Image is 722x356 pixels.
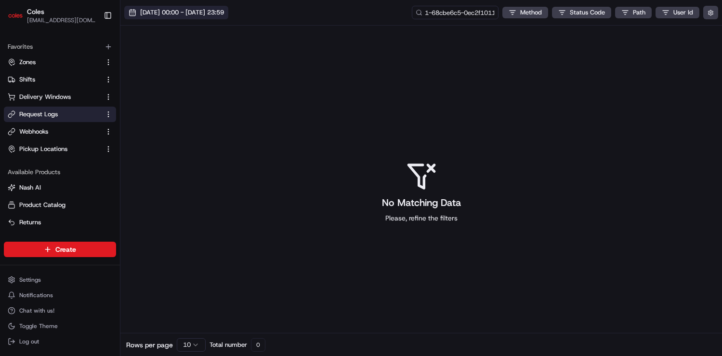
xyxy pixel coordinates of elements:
[656,7,699,18] button: User Id
[140,8,224,17] span: [DATE] 00:00 - [DATE] 23:59
[520,8,542,17] span: Method
[91,140,155,150] span: API Documentation
[10,10,29,29] img: Nash
[552,7,611,18] button: Status Code
[55,245,76,254] span: Create
[8,218,112,227] a: Returns
[27,16,96,24] button: [EMAIL_ADDRESS][DOMAIN_NAME]
[4,4,100,27] button: ColesColes[EMAIL_ADDRESS][DOMAIN_NAME]
[8,75,101,84] a: Shifts
[19,291,53,299] span: Notifications
[78,136,158,153] a: 💻API Documentation
[4,164,116,180] div: Available Products
[19,75,35,84] span: Shifts
[164,95,175,107] button: Start new chat
[4,242,116,257] button: Create
[81,141,89,149] div: 💻
[19,140,74,150] span: Knowledge Base
[4,304,116,317] button: Chat with us!
[4,72,116,87] button: Shifts
[4,55,116,70] button: Zones
[4,319,116,333] button: Toggle Theme
[19,201,66,209] span: Product Catalog
[570,8,605,17] span: Status Code
[8,110,101,119] a: Request Logs
[68,163,117,171] a: Powered byPylon
[4,197,116,213] button: Product Catalog
[19,110,58,119] span: Request Logs
[615,7,652,18] button: Path
[210,341,247,349] span: Total number
[33,92,158,102] div: Start new chat
[4,273,116,287] button: Settings
[8,201,112,209] a: Product Catalog
[251,338,265,352] div: 0
[4,107,116,122] button: Request Logs
[33,102,122,110] div: We're available if you need us!
[382,196,461,209] h3: No Matching Data
[8,183,112,192] a: Nash AI
[19,145,67,153] span: Pickup Locations
[673,8,693,17] span: User Id
[19,338,39,345] span: Log out
[4,335,116,348] button: Log out
[19,307,54,315] span: Chat with us!
[4,124,116,139] button: Webhooks
[4,215,116,230] button: Returns
[19,276,41,284] span: Settings
[412,6,499,19] input: Type to search
[8,58,101,67] a: Zones
[4,288,116,302] button: Notifications
[385,213,458,223] span: Please, refine the filters
[4,39,116,55] div: Favorites
[4,89,116,105] button: Delivery Windows
[502,7,548,18] button: Method
[4,180,116,195] button: Nash AI
[10,92,27,110] img: 1736555255976-a54dd68f-1ca7-489b-9aae-adbdc363a1c4
[25,62,173,72] input: Got a question? Start typing here...
[8,145,101,153] a: Pickup Locations
[10,141,17,149] div: 📗
[19,183,41,192] span: Nash AI
[96,164,117,171] span: Pylon
[19,127,48,136] span: Webhooks
[4,141,116,157] button: Pickup Locations
[10,39,175,54] p: Welcome 👋
[27,7,44,16] button: Coles
[19,93,71,101] span: Delivery Windows
[19,322,58,330] span: Toggle Theme
[6,136,78,153] a: 📗Knowledge Base
[124,6,228,19] button: [DATE] 00:00 - [DATE] 23:59
[19,218,41,227] span: Returns
[19,58,36,67] span: Zones
[8,93,101,101] a: Delivery Windows
[8,127,101,136] a: Webhooks
[8,8,23,23] img: Coles
[126,340,173,350] span: Rows per page
[633,8,645,17] span: Path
